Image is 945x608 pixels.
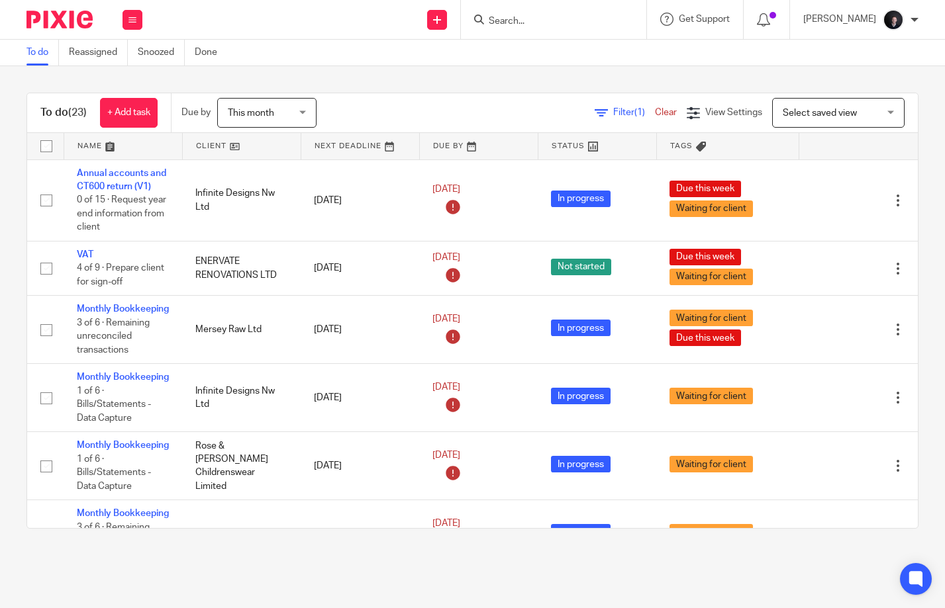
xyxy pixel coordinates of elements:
[432,451,460,460] span: [DATE]
[77,372,169,382] a: Monthly Bookkeeping
[181,106,211,119] p: Due by
[301,296,419,364] td: [DATE]
[613,108,655,117] span: Filter
[551,388,611,404] span: In progress
[69,40,128,65] a: Reassigned
[77,455,151,491] span: 1 of 6 · Bills/Statements - Data Capture
[783,109,857,118] span: Select saved view
[670,524,753,541] span: Waiting for client
[26,11,93,28] img: Pixie
[301,241,419,295] td: [DATE]
[77,250,93,259] a: VAT
[77,441,169,450] a: Monthly Bookkeeping
[77,169,166,191] a: Annual accounts and CT600 return (V1)
[182,159,301,241] td: Infinite Designs Nw Ltd
[138,40,185,65] a: Snoozed
[182,296,301,364] td: Mersey Raw Ltd
[77,304,169,314] a: Monthly Bookkeeping
[551,524,611,541] span: In progress
[705,108,762,117] span: View Settings
[40,106,87,120] h1: To do
[670,456,753,472] span: Waiting for client
[432,519,460,528] span: [DATE]
[182,500,301,568] td: Collective Digital Ltd
[670,269,753,285] span: Waiting for client
[679,15,730,24] span: Get Support
[77,263,164,286] span: 4 of 9 · Prepare client for sign-off
[670,388,753,404] span: Waiting for client
[77,509,169,518] a: Monthly Bookkeeping
[670,249,741,265] span: Due this week
[487,16,607,28] input: Search
[551,456,611,472] span: In progress
[803,13,876,26] p: [PERSON_NAME]
[670,310,753,326] span: Waiting for client
[670,181,741,197] span: Due this week
[68,107,87,118] span: (23)
[100,98,158,128] a: + Add task
[670,329,741,346] span: Due this week
[655,108,677,117] a: Clear
[77,195,166,232] span: 0 of 15 · Request year end information from client
[301,364,419,432] td: [DATE]
[551,191,611,207] span: In progress
[432,382,460,392] span: [DATE]
[301,500,419,568] td: [DATE]
[883,9,904,30] img: 455A2509.jpg
[77,386,151,423] span: 1 of 6 · Bills/Statements - Data Capture
[634,108,645,117] span: (1)
[301,432,419,500] td: [DATE]
[670,142,693,150] span: Tags
[195,40,227,65] a: Done
[432,185,460,195] span: [DATE]
[551,320,611,336] span: In progress
[182,432,301,500] td: Rose & [PERSON_NAME] Childrenswear Limited
[26,40,59,65] a: To do
[77,523,150,559] span: 3 of 6 · Remaining unreconciled transactions
[432,253,460,263] span: [DATE]
[670,200,753,217] span: Waiting for client
[182,241,301,295] td: ENERVATE RENOVATIONS LTD
[77,318,150,355] span: 3 of 6 · Remaining unreconciled transactions
[182,364,301,432] td: Infinite Designs Nw Ltd
[432,314,460,324] span: [DATE]
[228,109,274,118] span: This month
[301,159,419,241] td: [DATE]
[551,259,611,275] span: Not started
